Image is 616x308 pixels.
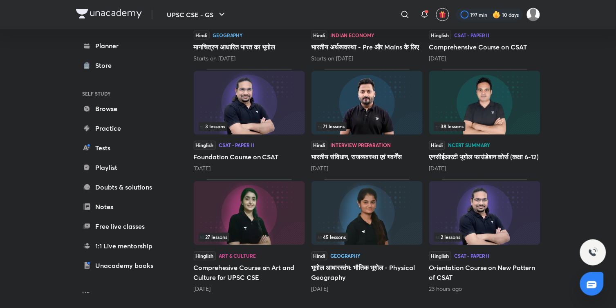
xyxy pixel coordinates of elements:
a: Store [76,57,171,74]
span: 27 lessons [200,235,228,240]
a: Unacademy books [76,257,171,274]
div: NCERT Summary [448,143,491,148]
div: CSAT - Paper II [455,254,490,259]
span: Hinglish [429,31,451,40]
div: Art & Culture [219,254,256,259]
h5: भूगोल आधारस्‍तंभ: भौतिक भूगोल - Physical Geography [311,263,423,283]
h5: मानचित्रण आधारित भारत का भूगोल [194,42,305,52]
a: Notes [76,199,171,215]
div: Foundation Course on CSAT [194,69,305,173]
div: भारतीय संविधान, राजव्यवस्था एवं गवर्नेंस [311,69,423,173]
div: infosection [316,122,418,131]
span: 2 lessons [436,235,461,240]
span: 45 lessons [318,235,346,240]
h5: Foundation Course on CSAT [194,152,305,162]
span: Hindi [194,31,210,40]
div: Orientation Course on New Pattern of CSAT [429,179,540,293]
a: 1:1 Live mentorship [76,238,171,254]
span: 38 lessons [436,124,464,129]
div: 23 hours ago [429,285,540,293]
div: infosection [199,233,300,242]
div: Indian Economy [331,33,375,38]
a: Browse [76,100,171,117]
div: Comprehesive Course on Art and Culture for UPSC CSE [194,179,305,293]
h5: भारतीय संविधान, राजव्यवस्था एवं गवर्नेंस [311,152,423,162]
h5: Orientation Course on New Pattern of CSAT [429,263,540,283]
a: Tests [76,140,171,156]
div: left [316,122,418,131]
div: infocontainer [316,122,418,131]
div: infocontainer [434,122,535,131]
img: Thumbnail [311,71,423,135]
span: Hindi [311,31,327,40]
div: CSAT - Paper II [455,33,490,38]
img: ttu [588,248,598,257]
div: Starts on Sep 8 [194,54,305,62]
button: avatar [436,8,449,21]
div: 11 months ago [311,285,423,293]
div: 27 days ago [311,165,423,173]
img: Thumbnail [194,71,305,135]
img: streak [493,11,501,19]
span: Hinglish [194,141,216,150]
h5: एनसीईआरटी भूगोल फाउंडेशन कोर्स (कक्षा 6-12) [429,152,540,162]
img: avatar [439,11,446,18]
img: Thumbnail [311,181,423,245]
img: Komal [526,8,540,22]
div: Interview Preparation [331,143,391,148]
span: Hinglish [429,252,451,261]
h6: SELF STUDY [76,87,171,100]
div: infosection [199,122,300,131]
a: Company Logo [76,9,142,21]
a: Doubts & solutions [76,179,171,195]
div: infocontainer [316,233,418,242]
div: CSAT - Paper II [219,143,254,148]
h5: Comprehensive Course on CSAT [429,42,540,52]
div: left [316,233,418,242]
div: Store [96,60,117,70]
h6: ME [76,287,171,301]
div: infosection [316,233,418,242]
img: Thumbnail [429,181,540,245]
div: 7 months ago [194,285,305,293]
h5: भारतीय अर्थव्यवस्था - Pre और Mains के लिए [311,42,423,52]
div: भूगोल आधारस्‍तंभ: भौतिक भूगोल - Physical Geography [311,179,423,293]
a: Free live classes [76,218,171,234]
button: UPSC CSE - GS [162,7,232,23]
div: left [434,233,535,242]
div: 21 days ago [429,54,540,62]
h5: Comprehesive Course on Art and Culture for UPSC CSE [194,263,305,283]
span: 3 lessons [200,124,226,129]
a: Planner [76,38,171,54]
div: left [199,122,300,131]
div: left [199,233,300,242]
div: infosection [434,122,535,131]
span: Hindi [311,252,327,261]
div: infocontainer [434,233,535,242]
div: 1 month ago [429,165,540,173]
div: infocontainer [199,122,300,131]
span: Hinglish [194,252,216,261]
img: Thumbnail [194,181,305,245]
div: infosection [434,233,535,242]
span: Hindi [429,141,445,150]
a: Playlist [76,159,171,176]
div: left [434,122,535,131]
div: Geography [213,33,243,38]
a: Practice [76,120,171,136]
div: 22 days ago [194,165,305,173]
div: Starts on Sep 11 [311,54,423,62]
span: Hindi [311,141,327,150]
div: एनसीईआरटी भूगोल फाउंडेशन कोर्स (कक्षा 6-12) [429,69,540,173]
div: infocontainer [199,233,300,242]
img: Company Logo [76,9,142,19]
span: 71 lessons [318,124,345,129]
img: Thumbnail [429,71,540,135]
div: Geography [331,254,361,259]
